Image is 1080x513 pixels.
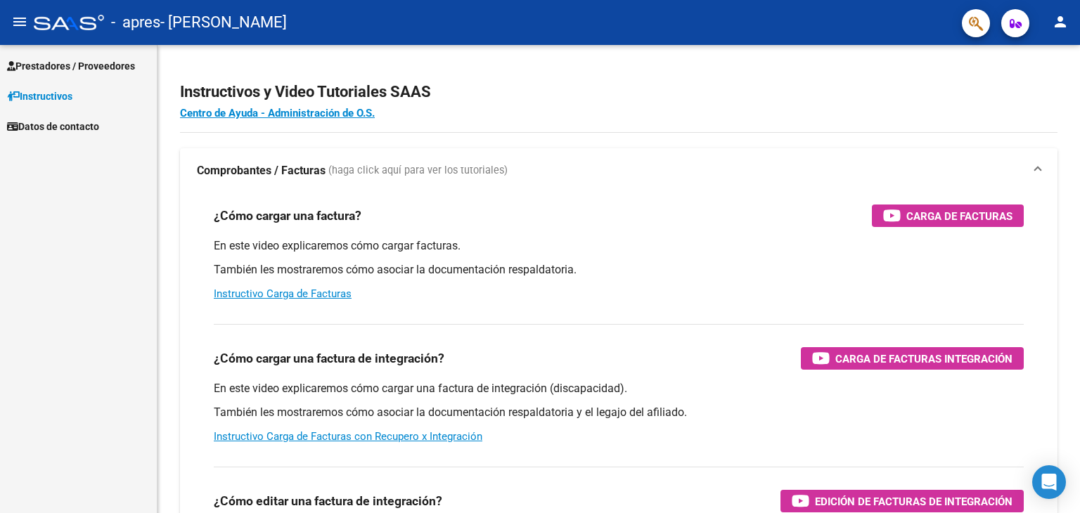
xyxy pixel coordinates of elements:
h3: ¿Cómo cargar una factura de integración? [214,349,444,368]
h3: ¿Cómo cargar una factura? [214,206,361,226]
p: En este video explicaremos cómo cargar una factura de integración (discapacidad). [214,381,1024,396]
p: También les mostraremos cómo asociar la documentación respaldatoria y el legajo del afiliado. [214,405,1024,420]
div: Open Intercom Messenger [1032,465,1066,499]
span: - apres [111,7,160,38]
span: Prestadores / Proveedores [7,58,135,74]
span: Datos de contacto [7,119,99,134]
span: Carga de Facturas [906,207,1012,225]
a: Centro de Ayuda - Administración de O.S. [180,107,375,119]
span: Edición de Facturas de integración [815,493,1012,510]
a: Instructivo Carga de Facturas con Recupero x Integración [214,430,482,443]
button: Edición de Facturas de integración [780,490,1024,512]
span: (haga click aquí para ver los tutoriales) [328,163,508,178]
span: Carga de Facturas Integración [835,350,1012,368]
span: - [PERSON_NAME] [160,7,287,38]
button: Carga de Facturas Integración [801,347,1024,370]
p: También les mostraremos cómo asociar la documentación respaldatoria. [214,262,1024,278]
a: Instructivo Carga de Facturas [214,287,352,300]
button: Carga de Facturas [872,204,1024,227]
strong: Comprobantes / Facturas [197,163,326,178]
mat-icon: menu [11,13,28,30]
mat-expansion-panel-header: Comprobantes / Facturas (haga click aquí para ver los tutoriales) [180,148,1057,193]
p: En este video explicaremos cómo cargar facturas. [214,238,1024,254]
h3: ¿Cómo editar una factura de integración? [214,491,442,511]
span: Instructivos [7,89,72,104]
mat-icon: person [1052,13,1069,30]
h2: Instructivos y Video Tutoriales SAAS [180,79,1057,105]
